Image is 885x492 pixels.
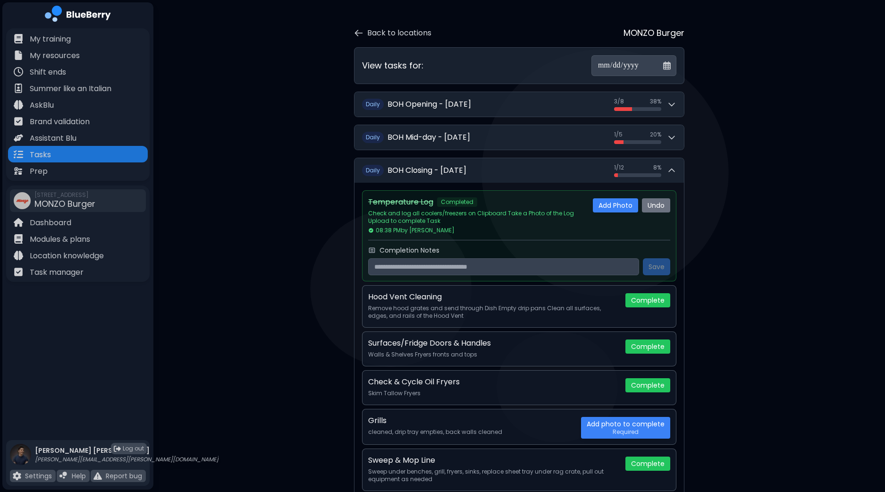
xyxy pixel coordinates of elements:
span: aily [370,100,380,108]
p: Settings [25,472,52,480]
p: Prep [30,166,48,177]
span: D [362,99,384,110]
span: 38 % [650,98,661,105]
p: Surfaces/Fridge Doors & Handles [368,338,491,349]
img: file icon [14,267,23,277]
label: Completion Notes [379,246,439,254]
button: Save [643,258,670,275]
img: file icon [14,133,23,143]
p: Report bug [106,472,142,480]
img: file icon [14,84,23,93]
p: [PERSON_NAME][EMAIL_ADDRESS][PERSON_NAME][DOMAIN_NAME] [35,456,219,463]
h2: BOH Opening - [DATE] [388,99,471,110]
span: 1 / 5 [614,131,623,138]
p: Task manager [30,267,84,278]
button: DailyBOH Mid-day - [DATE]1/520% [354,125,684,150]
img: file icon [13,472,21,480]
p: Modules & plans [30,234,90,245]
button: Complete [625,378,670,392]
p: Temperature Log [368,196,433,208]
span: 08:38 PM by [PERSON_NAME] [368,227,455,234]
p: My training [30,34,71,45]
img: file icon [14,100,23,110]
span: Add photo to complete [587,420,665,428]
button: Undo [642,198,670,212]
img: file icon [14,166,23,176]
span: Completed [437,197,477,207]
img: company thumbnail [14,192,31,209]
img: file icon [14,251,23,260]
span: MONZO Burger [34,198,95,210]
p: Assistant Blu [30,133,76,144]
button: Add Photo [593,198,638,212]
p: [PERSON_NAME] [PERSON_NAME] [35,446,219,455]
img: file icon [14,51,23,60]
img: file icon [14,218,23,227]
img: file icon [14,150,23,159]
span: 3 / 8 [614,98,624,105]
button: DailyBOH Closing - [DATE]1/128% [354,158,684,183]
span: 1 / 12 [614,164,624,171]
p: MONZO Burger [624,26,684,40]
p: Grills [368,415,387,426]
p: My resources [30,50,80,61]
p: Skim Tallow Fryers [368,390,618,397]
img: company logo [45,6,111,25]
p: Check & Cycle Oil Fryers [368,376,460,388]
p: Shift ends [30,67,66,78]
img: file icon [14,67,23,76]
p: Summer like an Italian [30,83,111,94]
p: Walls & Shelves Fryers fronts and tops [368,351,618,358]
p: Dashboard [30,217,71,229]
span: Required [613,428,639,436]
h2: BOH Mid-day - [DATE] [388,132,470,143]
button: Complete [625,339,670,354]
p: Tasks [30,149,51,161]
button: Back to locations [354,27,431,39]
span: aily [370,133,380,141]
img: file icon [14,117,23,126]
img: file icon [14,234,23,244]
p: cleaned, drip tray empties, back walls cleaned [368,428,573,436]
span: aily [370,166,380,174]
p: Help [72,472,86,480]
button: Complete [625,457,670,471]
span: 8 % [653,164,661,171]
span: [STREET_ADDRESS] [34,191,95,199]
span: D [362,132,384,143]
p: Sweep under benches, grill, fryers, sinks, replace sheet tray under rag crate, pull out equipment... [368,468,618,483]
p: Check and log all coolers/freezers on Clipboard Take a Photo of the Log Upload to complete Task [368,210,585,225]
img: file icon [93,472,102,480]
img: file icon [59,472,68,480]
p: Brand validation [30,116,90,127]
p: Location knowledge [30,250,104,262]
p: Hood Vent Cleaning [368,291,442,303]
img: profile photo [10,444,31,475]
img: logout [114,445,121,452]
span: D [362,165,384,176]
img: file icon [14,34,23,43]
h3: View tasks for: [362,59,423,72]
p: Sweep & Mop Line [368,455,435,466]
span: Log out [123,445,144,452]
button: Complete [625,293,670,307]
p: Remove hood grates and send through Dish Empty drip pans Clean all surfaces, edges, and rails of ... [368,305,618,320]
p: AskBlu [30,100,54,111]
span: 20 % [650,131,661,138]
h2: BOH Closing - [DATE] [388,165,466,176]
button: Add photo to completeRequired [581,417,670,439]
button: DailyBOH Opening - [DATE]3/838% [354,92,684,117]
